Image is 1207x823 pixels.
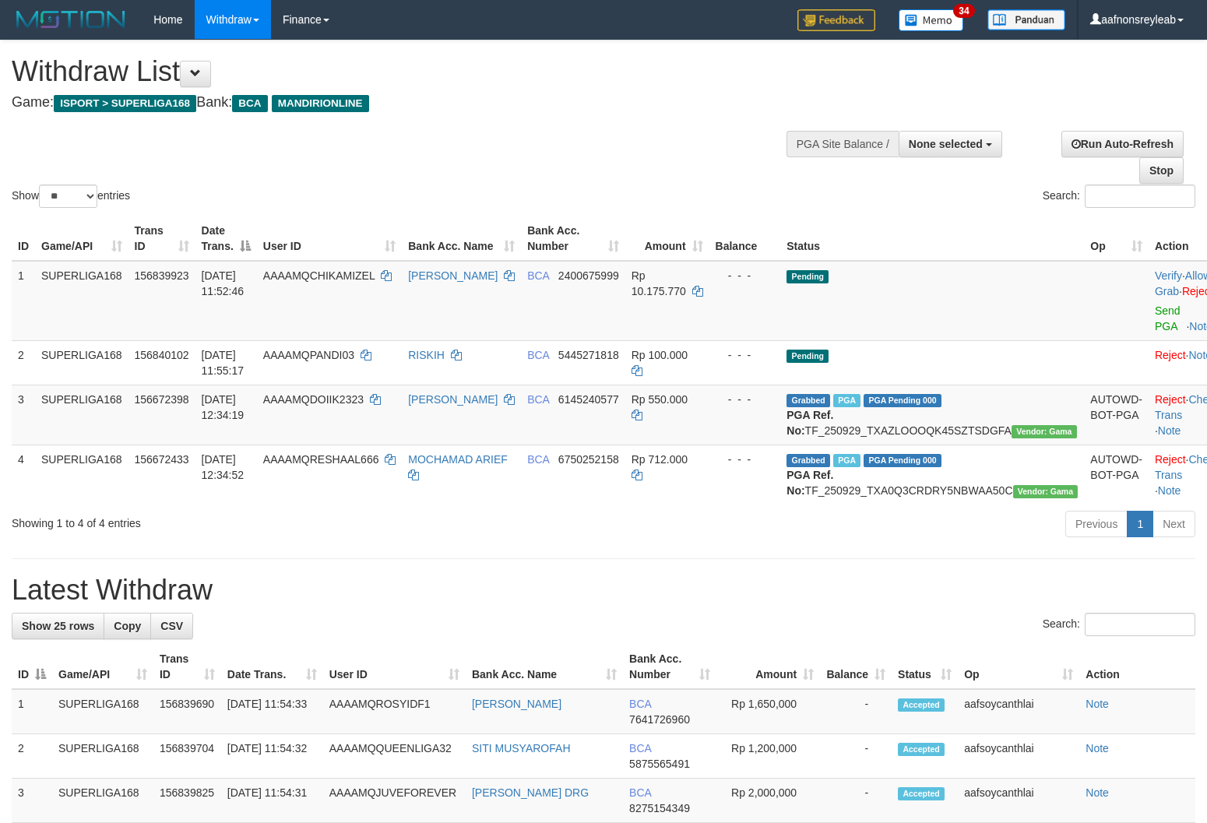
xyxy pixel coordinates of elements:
button: None selected [899,131,1002,157]
a: [PERSON_NAME] [472,698,561,710]
td: - [820,689,892,734]
th: Balance [709,216,781,261]
td: SUPERLIGA168 [52,734,153,779]
a: Verify [1155,269,1182,282]
img: panduan.png [987,9,1065,30]
th: ID: activate to sort column descending [12,645,52,689]
span: Copy 7641726960 to clipboard [629,713,690,726]
th: Game/API: activate to sort column ascending [52,645,153,689]
span: [DATE] 12:34:52 [202,453,245,481]
th: Trans ID: activate to sort column ascending [128,216,195,261]
a: RISKIH [408,349,445,361]
span: 34 [953,4,974,18]
td: Rp 1,200,000 [716,734,820,779]
th: Status: activate to sort column ascending [892,645,958,689]
span: Marked by aafsoycanthlai [833,394,860,407]
a: CSV [150,613,193,639]
td: 156839825 [153,779,221,823]
th: Op: activate to sort column ascending [958,645,1079,689]
span: [DATE] 12:34:19 [202,393,245,421]
a: [PERSON_NAME] [408,269,498,282]
a: Copy [104,613,151,639]
span: Copy 2400675999 to clipboard [558,269,619,282]
td: 3 [12,385,35,445]
select: Showentries [39,185,97,208]
th: Date Trans.: activate to sort column descending [195,216,257,261]
td: AAAAMQQUEENLIGA32 [323,734,466,779]
th: User ID: activate to sort column ascending [323,645,466,689]
span: PGA Pending [864,394,941,407]
td: AUTOWD-BOT-PGA [1084,445,1149,505]
td: SUPERLIGA168 [35,261,128,341]
span: Pending [786,270,829,283]
a: Note [1086,742,1109,754]
th: Balance: activate to sort column ascending [820,645,892,689]
a: Reject [1155,393,1186,406]
span: Copy 6145240577 to clipboard [558,393,619,406]
img: Button%20Memo.svg [899,9,964,31]
td: [DATE] 11:54:31 [221,779,323,823]
th: Amount: activate to sort column ascending [716,645,820,689]
b: PGA Ref. No: [786,469,833,497]
span: Vendor URL: https://trx31.1velocity.biz [1013,485,1079,498]
th: Date Trans.: activate to sort column ascending [221,645,323,689]
a: Next [1152,511,1195,537]
span: BCA [629,742,651,754]
td: TF_250929_TXAZLOOOQK45SZTSDGFA [780,385,1084,445]
td: [DATE] 11:54:32 [221,734,323,779]
a: Show 25 rows [12,613,104,639]
td: 2 [12,734,52,779]
span: Copy 8275154349 to clipboard [629,802,690,814]
img: Feedback.jpg [797,9,875,31]
a: Note [1086,786,1109,799]
a: Note [1158,424,1181,437]
span: Grabbed [786,394,830,407]
a: Stop [1139,157,1184,184]
td: SUPERLIGA168 [35,445,128,505]
span: BCA [527,269,549,282]
span: AAAAMQDOIIK2323 [263,393,364,406]
td: 4 [12,445,35,505]
b: PGA Ref. No: [786,409,833,437]
th: Action [1079,645,1195,689]
a: Previous [1065,511,1128,537]
td: - [820,779,892,823]
th: Bank Acc. Number: activate to sort column ascending [623,645,716,689]
div: - - - [716,392,775,407]
span: Rp 712.000 [632,453,688,466]
a: [PERSON_NAME] [408,393,498,406]
a: Reject [1155,453,1186,466]
td: AUTOWD-BOT-PGA [1084,385,1149,445]
th: Op: activate to sort column ascending [1084,216,1149,261]
span: None selected [909,138,983,150]
span: ISPORT > SUPERLIGA168 [54,95,196,112]
span: Copy [114,620,141,632]
span: Vendor URL: https://trx31.1velocity.biz [1012,425,1077,438]
th: Amount: activate to sort column ascending [625,216,709,261]
div: - - - [716,347,775,363]
th: Game/API: activate to sort column ascending [35,216,128,261]
td: SUPERLIGA168 [52,779,153,823]
td: 1 [12,689,52,734]
img: MOTION_logo.png [12,8,130,31]
div: Showing 1 to 4 of 4 entries [12,509,491,531]
h1: Latest Withdraw [12,575,1195,606]
td: 156839690 [153,689,221,734]
span: BCA [232,95,267,112]
a: Note [1158,484,1181,497]
a: Send PGA [1155,304,1181,332]
span: Copy 5875565491 to clipboard [629,758,690,770]
span: AAAAMQCHIKAMIZEL [263,269,375,282]
a: Note [1086,698,1109,710]
span: [DATE] 11:55:17 [202,349,245,377]
th: Bank Acc. Name: activate to sort column ascending [402,216,521,261]
span: Rp 550.000 [632,393,688,406]
td: SUPERLIGA168 [35,340,128,385]
label: Search: [1043,613,1195,636]
th: ID [12,216,35,261]
span: BCA [629,786,651,799]
th: Trans ID: activate to sort column ascending [153,645,221,689]
td: TF_250929_TXA0Q3CRDRY5NBWAA50C [780,445,1084,505]
span: PGA Pending [864,454,941,467]
span: 156840102 [135,349,189,361]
